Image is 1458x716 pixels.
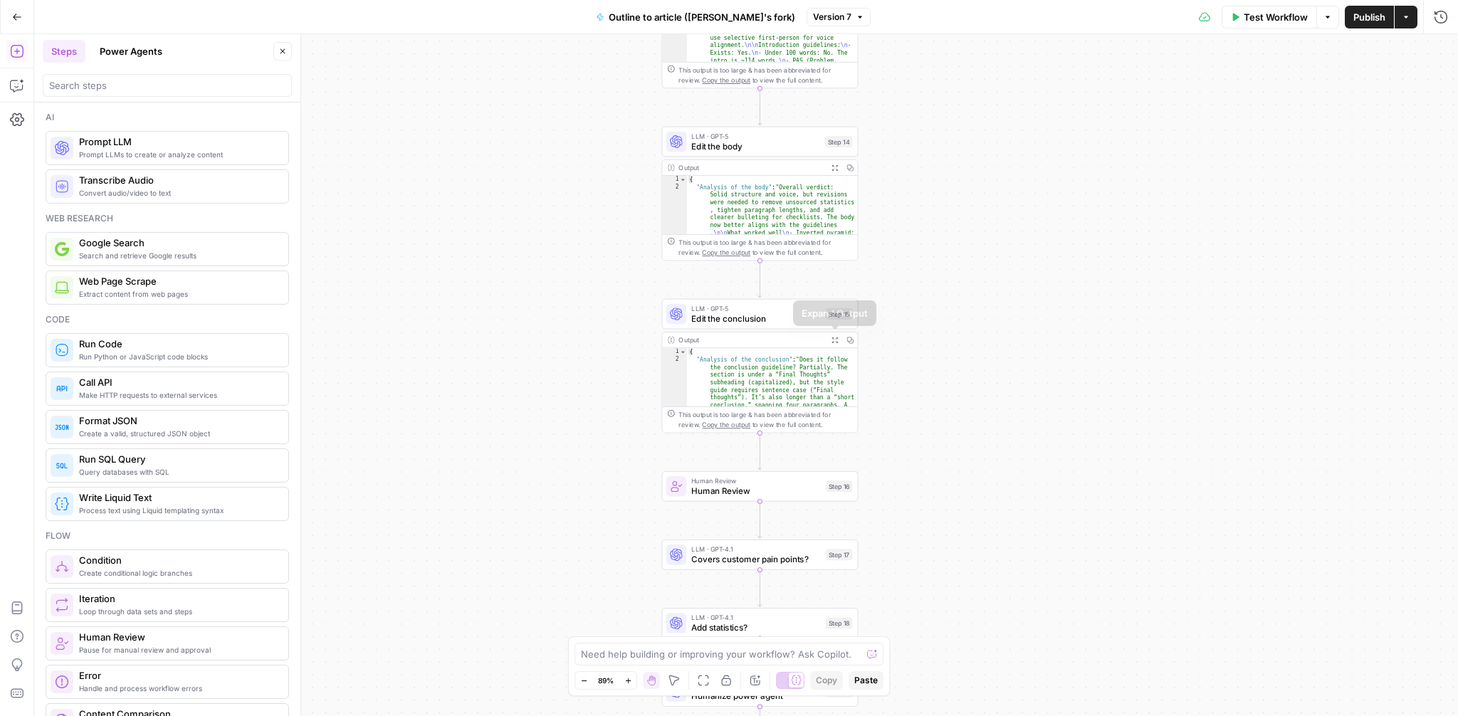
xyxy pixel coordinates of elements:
span: Add statistics? [691,621,821,634]
div: LLM · GPT-4.1Humanize power agentStep 19 [661,676,858,707]
button: Version 7 [807,8,871,26]
div: Expand Output [802,306,868,320]
span: Make HTTP requests to external services [79,389,277,401]
span: Run Code [79,337,277,351]
span: Run SQL Query [79,452,277,466]
button: Test Workflow [1222,6,1316,28]
span: Human Review [691,485,821,497]
button: Publish [1345,6,1394,28]
div: Code [46,313,289,326]
g: Edge from step_17 to step_18 [758,570,762,607]
span: Create a valid, structured JSON object [79,428,277,439]
span: Publish [1353,10,1385,24]
span: Edit the conclusion [691,312,821,325]
div: LLM · GPT-4.1Covers customer pain points?Step 17 [661,539,858,570]
div: This output is too large & has been abbreviated for review. to view the full content. [678,237,852,257]
span: Edit the body [691,139,820,152]
span: Extract content from web pages [79,288,277,300]
span: Prompt LLMs to create or analyze content [79,149,277,160]
div: Output [678,162,823,172]
span: Test Workflow [1244,10,1308,24]
span: Copy the output [702,421,750,429]
input: Search steps [49,78,285,93]
div: Ai [46,111,289,124]
span: LLM · GPT-5 [691,131,820,141]
span: Handle and process workflow errors [79,683,277,694]
span: Copy the output [702,76,750,84]
div: This output is too large & has been abbreviated for review. to view the full content. [678,410,852,430]
span: Run Python or JavaScript code blocks [79,351,277,362]
div: 2 [662,184,687,549]
span: Outline to article ([PERSON_NAME]'s fork) [609,10,795,24]
div: This output is too large & has been abbreviated for review. to view the full content. [678,65,852,85]
div: Step 14 [825,136,852,147]
span: Condition [79,553,277,567]
div: 2 [662,356,687,577]
g: Edge from step_13 to step_14 [758,88,762,125]
g: Edge from step_16 to step_17 [758,502,762,539]
button: Power Agents [91,40,171,63]
span: Version 7 [813,11,851,23]
div: LLM · GPT-5Edit the conclusionStep 15Output{ "Analysis of the conclusion":"Does it follow the con... [661,299,858,433]
div: LLM · GPT-5Edit the bodyStep 14Output{ "Analysis of the body":"Overall verdict: Solid structure a... [661,127,858,261]
span: Prompt LLM [79,135,277,149]
span: Toggle code folding, rows 1 through 3 [679,176,686,184]
span: Loop through data sets and steps [79,606,277,617]
span: Human Review [79,630,277,644]
span: Paste [854,674,878,687]
span: Transcribe Audio [79,173,277,187]
button: Copy [810,671,843,690]
span: Iteration [79,591,277,606]
button: Steps [43,40,85,63]
span: Query databases with SQL [79,466,277,478]
span: Format JSON [79,414,277,428]
span: Humanize power agent [691,690,821,702]
span: Human Review [691,475,821,485]
span: Copy [816,674,837,687]
div: Flow [46,530,289,542]
div: 1 [662,348,687,356]
div: Step 18 [826,617,852,628]
g: Edge from step_14 to step_15 [758,260,762,298]
div: Step 17 [826,549,852,560]
span: Toggle code folding, rows 1 through 3 [679,348,686,356]
span: Call API [79,375,277,389]
span: Search and retrieve Google results [79,250,277,261]
span: Copy the output [702,248,750,256]
div: LLM · GPT-4.1Add statistics?Step 18 [661,608,858,638]
span: Covers customer pain points? [691,553,821,566]
span: 89% [598,675,614,686]
span: Error [79,668,277,683]
span: LLM · GPT-4.1 [691,544,821,554]
span: Pause for manual review and approval [79,644,277,656]
div: Output [678,335,823,344]
button: Outline to article ([PERSON_NAME]'s fork) [587,6,804,28]
span: Write Liquid Text [79,490,277,505]
div: Web research [46,212,289,225]
div: Human ReviewHuman ReviewStep 16 [661,471,858,502]
div: Step 19 [826,686,852,697]
div: Step 16 [826,480,852,492]
span: LLM · GPT-4.1 [691,612,821,622]
button: Paste [849,671,883,690]
span: Web Page Scrape [79,274,277,288]
span: LLM · GPT-5 [691,303,821,313]
div: 1 [662,176,687,184]
span: Convert audio/video to text [79,187,277,199]
span: Create conditional logic branches [79,567,277,579]
g: Edge from step_15 to step_16 [758,433,762,470]
span: Google Search [79,236,277,250]
span: Process text using Liquid templating syntax [79,505,277,516]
